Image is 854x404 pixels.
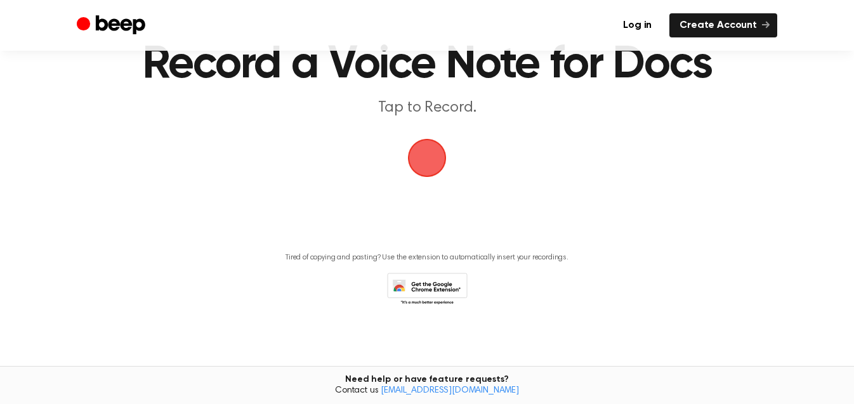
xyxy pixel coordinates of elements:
[286,253,568,263] p: Tired of copying and pasting? Use the extension to automatically insert your recordings.
[77,13,148,38] a: Beep
[669,13,777,37] a: Create Account
[408,139,446,177] img: Beep Logo
[613,13,662,37] a: Log in
[137,42,717,88] h1: Record a Voice Note for Docs
[183,98,671,119] p: Tap to Record.
[381,386,519,395] a: [EMAIL_ADDRESS][DOMAIN_NAME]
[8,386,846,397] span: Contact us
